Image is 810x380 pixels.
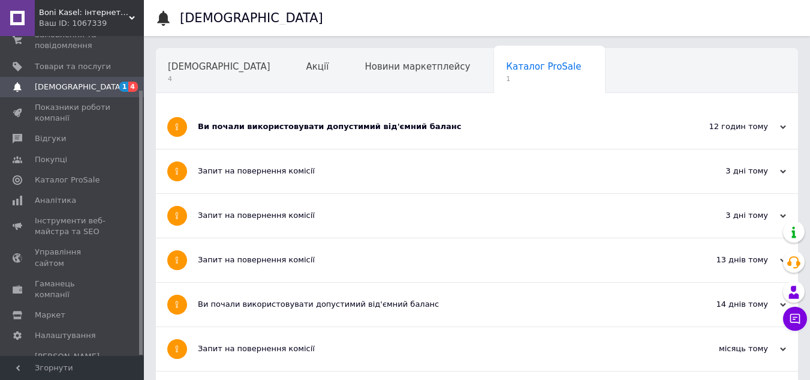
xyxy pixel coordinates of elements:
span: Показники роботи компанії [35,102,111,124]
div: 3 дні тому [666,210,786,221]
div: Ви почали використовувати допустимий від'ємний баланс [198,121,666,132]
span: Гаманець компанії [35,279,111,300]
div: Ваш ID: 1067339 [39,18,144,29]
span: 4 [128,82,138,92]
span: [DEMOGRAPHIC_DATA] [35,82,124,92]
span: Маркет [35,310,65,321]
span: Покупці [35,154,67,165]
div: Запит на повернення комісії [198,343,666,354]
span: Управління сайтом [35,247,111,268]
div: Запит на повернення комісії [198,166,666,176]
div: Ви почали використовувати допустимий від'ємний баланс [198,299,666,310]
div: 13 днів тому [666,255,786,265]
span: Замовлення та повідомлення [35,29,111,51]
div: Запит на повернення комісії [198,210,666,221]
span: Каталог ProSale [35,175,100,185]
button: Чат з покупцем [783,307,807,331]
span: Товари та послуги [35,61,111,72]
span: Каталог ProSale [506,61,581,72]
div: 3 дні тому [666,166,786,176]
h1: [DEMOGRAPHIC_DATA] [180,11,323,25]
span: Відгуки [35,133,66,144]
span: Акції [306,61,329,72]
span: [DEMOGRAPHIC_DATA] [168,61,270,72]
span: Аналітика [35,195,76,206]
span: 1 [119,82,129,92]
div: місяць тому [666,343,786,354]
div: 12 годин тому [666,121,786,132]
span: Налаштування [35,330,96,341]
span: Інструменти веб-майстра та SEO [35,216,111,237]
div: Запит на повернення комісії [198,255,666,265]
span: 4 [168,74,270,83]
div: 14 днів тому [666,299,786,310]
span: Новини маркетплейсу [365,61,470,72]
span: Boni Kasel: інтернет-магазин професійної косметики для депіляції та боді-арту [39,7,129,18]
span: 1 [506,74,581,83]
